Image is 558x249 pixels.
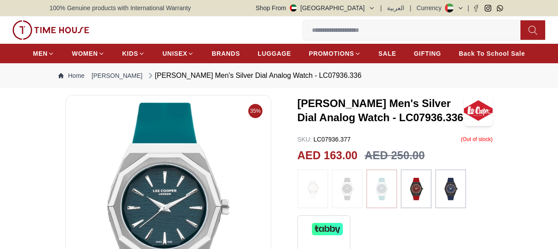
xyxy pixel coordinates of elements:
[212,46,240,61] a: BRANDS
[91,71,142,80] a: [PERSON_NAME]
[405,174,427,204] img: ...
[297,136,312,143] span: SKU :
[410,4,411,12] span: |
[414,49,441,58] span: GIFTING
[248,104,262,118] span: 35%
[379,46,396,61] a: SALE
[33,49,48,58] span: MEN
[163,49,187,58] span: UNISEX
[72,46,105,61] a: WOMEN
[485,5,491,11] a: Instagram
[49,63,509,88] nav: Breadcrumb
[379,49,396,58] span: SALE
[72,49,98,58] span: WOMEN
[163,46,194,61] a: UNISEX
[497,5,503,11] a: Whatsapp
[387,4,404,12] button: العربية
[49,4,191,12] span: 100% Genuine products with International Warranty
[302,174,324,204] img: ...
[309,46,361,61] a: PROMOTIONS
[290,4,297,11] img: United Arab Emirates
[336,174,358,204] img: ...
[467,4,469,12] span: |
[459,49,525,58] span: Back To School Sale
[461,135,493,144] p: ( Out of stock )
[459,46,525,61] a: Back To School Sale
[212,49,240,58] span: BRANDS
[297,147,357,164] h2: AED 163.00
[256,4,375,12] button: Shop From[GEOGRAPHIC_DATA]
[380,4,382,12] span: |
[258,49,291,58] span: LUGGAGE
[473,5,479,11] a: Facebook
[297,96,464,125] h3: [PERSON_NAME] Men's Silver Dial Analog Watch - LC07936.336
[364,147,425,164] h3: AED 250.00
[258,46,291,61] a: LUGGAGE
[417,4,445,12] div: Currency
[33,46,54,61] a: MEN
[12,20,89,40] img: ...
[122,49,138,58] span: KIDS
[297,135,351,144] p: LC07936.377
[309,49,354,58] span: PROMOTIONS
[371,174,393,204] img: ...
[58,71,84,80] a: Home
[440,174,462,204] img: ...
[122,46,145,61] a: KIDS
[146,70,362,81] div: [PERSON_NAME] Men's Silver Dial Analog Watch - LC07936.336
[464,95,493,126] img: Lee Cooper Men's Silver Dial Analog Watch - LC07936.336
[414,46,441,61] a: GIFTING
